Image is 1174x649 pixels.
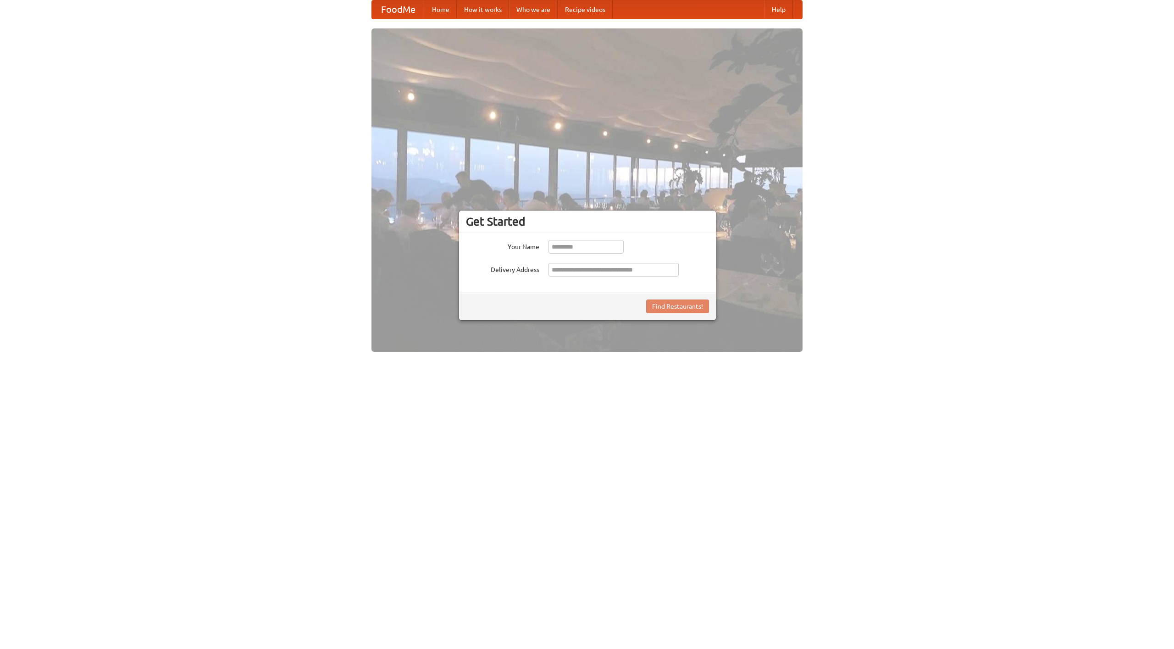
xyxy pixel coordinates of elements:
a: Help [764,0,793,19]
label: Your Name [466,240,539,251]
a: Who we are [509,0,558,19]
h3: Get Started [466,215,709,228]
a: How it works [457,0,509,19]
label: Delivery Address [466,263,539,274]
a: FoodMe [372,0,425,19]
a: Recipe videos [558,0,613,19]
a: Home [425,0,457,19]
button: Find Restaurants! [646,300,709,313]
